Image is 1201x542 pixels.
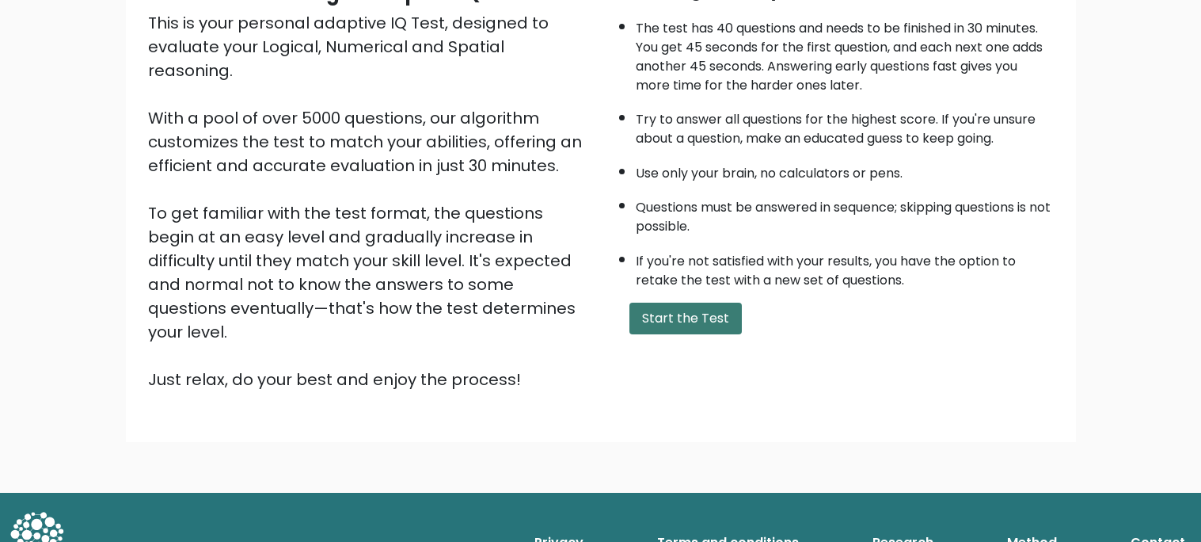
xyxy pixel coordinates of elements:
li: The test has 40 questions and needs to be finished in 30 minutes. You get 45 seconds for the firs... [636,11,1054,95]
li: Try to answer all questions for the highest score. If you're unsure about a question, make an edu... [636,102,1054,148]
li: Use only your brain, no calculators or pens. [636,156,1054,183]
li: If you're not satisfied with your results, you have the option to retake the test with a new set ... [636,244,1054,290]
div: This is your personal adaptive IQ Test, designed to evaluate your Logical, Numerical and Spatial ... [148,11,591,391]
button: Start the Test [629,303,742,334]
li: Questions must be answered in sequence; skipping questions is not possible. [636,190,1054,236]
